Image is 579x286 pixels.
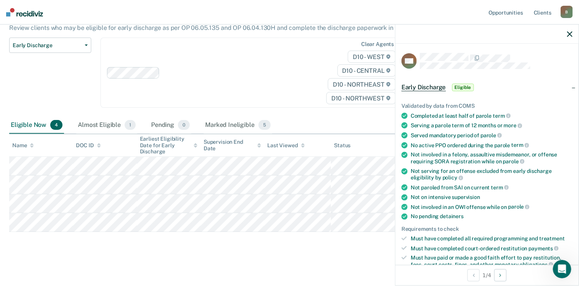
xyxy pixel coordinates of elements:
[452,194,480,200] span: supervision
[411,235,572,242] div: Must have completed all required programming and
[348,51,395,63] span: D10 - WEST
[411,151,572,164] div: Not involved in a felony, assaultive misdemeanor, or offense requiring SORA registration while on
[6,8,43,16] img: Recidiviz
[267,142,304,149] div: Last Viewed
[13,42,82,49] span: Early Discharge
[125,120,136,130] span: 1
[178,120,190,130] span: 0
[76,117,137,134] div: Almost Eligible
[76,142,100,149] div: DOC ID
[326,92,395,104] span: D10 - NORTHWEST
[411,204,572,210] div: Not involved in an OWI offense while on
[401,103,572,109] div: Validated by data from COMS
[140,136,197,155] div: Earliest Eligibility Date for Early Discharge
[411,255,572,268] div: Must have paid or made a good faith effort to pay restitution, fees, court costs, fines, and othe...
[334,142,350,149] div: Status
[494,269,507,281] button: Next Opportunity
[395,75,579,100] div: Early DischargeEligible
[411,245,572,252] div: Must have completed court-ordered restitution
[440,213,464,219] span: detainers
[561,6,573,18] div: B
[258,120,271,130] span: 5
[493,113,510,119] span: term
[361,41,394,48] div: Clear agents
[401,84,446,91] span: Early Discharge
[337,64,396,77] span: D10 - CENTRAL
[411,122,572,129] div: Serving a parole term of 12 months or
[411,213,572,220] div: No pending
[511,142,529,148] span: term
[504,122,522,128] span: more
[395,265,579,285] div: 1 / 4
[503,158,525,164] span: parole
[204,117,272,134] div: Marked Ineligible
[204,139,261,152] div: Supervision End Date
[553,260,571,278] iframe: Intercom live chat
[411,194,572,201] div: Not on intensive
[328,78,395,90] span: D10 - NORTHEAST
[12,142,34,149] div: Name
[411,184,572,191] div: Not paroled from SAI on current
[411,168,572,181] div: Not serving for an offense excluded from early discharge eligibility by
[539,235,565,242] span: treatment
[150,117,191,134] div: Pending
[491,184,509,191] span: term
[480,132,502,138] span: parole
[529,245,559,251] span: payments
[520,261,553,268] span: obligations
[411,132,572,139] div: Served mandatory period of
[467,269,480,281] button: Previous Opportunity
[452,84,474,91] span: Eligible
[9,117,64,134] div: Eligible Now
[50,120,63,130] span: 4
[508,204,530,210] span: parole
[411,142,572,149] div: No active PPO ordered during the parole
[401,226,572,232] div: Requirements to check
[442,174,463,181] span: policy
[411,112,572,119] div: Completed at least half of parole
